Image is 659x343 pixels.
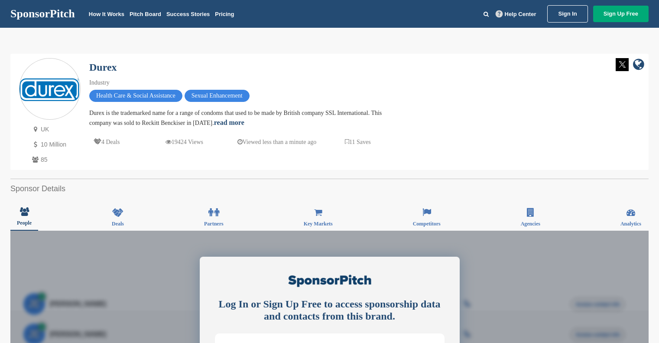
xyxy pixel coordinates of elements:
p: Viewed less than a minute ago [237,137,317,147]
p: 4 Deals [94,137,120,147]
a: Pricing [215,11,234,17]
img: Sponsorpitch & Durex [19,78,80,101]
span: Analytics [620,221,641,226]
span: Competitors [413,221,441,226]
span: Sexual Enhancement [185,90,250,102]
a: Sign In [547,5,588,23]
p: 85 [30,154,81,165]
p: UK [30,124,81,135]
a: Help Center [494,9,538,19]
a: company link [633,58,644,72]
a: Sign Up Free [593,6,649,22]
h2: Sponsor Details [10,183,649,195]
p: 10 Million [30,139,81,150]
span: Key Markets [304,221,333,226]
a: Durex [89,62,117,73]
a: Pitch Board [130,11,161,17]
span: Health Care & Social Assistance [89,90,182,102]
span: Deals [112,221,124,226]
span: People [17,220,32,225]
a: Success Stories [166,11,210,17]
div: Log In or Sign Up Free to access sponsorship data and contacts from this brand. [215,298,445,323]
p: 11 Saves [345,137,371,147]
span: Partners [204,221,224,226]
span: Agencies [521,221,540,226]
a: read more [214,119,244,126]
div: Durex is the trademarked name for a range of condoms that used to be made by British company SSL ... [89,108,393,128]
img: Twitter white [616,58,629,71]
a: SponsorPitch [10,8,75,20]
p: 19424 Views [166,137,203,147]
div: Industry [89,78,393,88]
a: How It Works [89,11,124,17]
